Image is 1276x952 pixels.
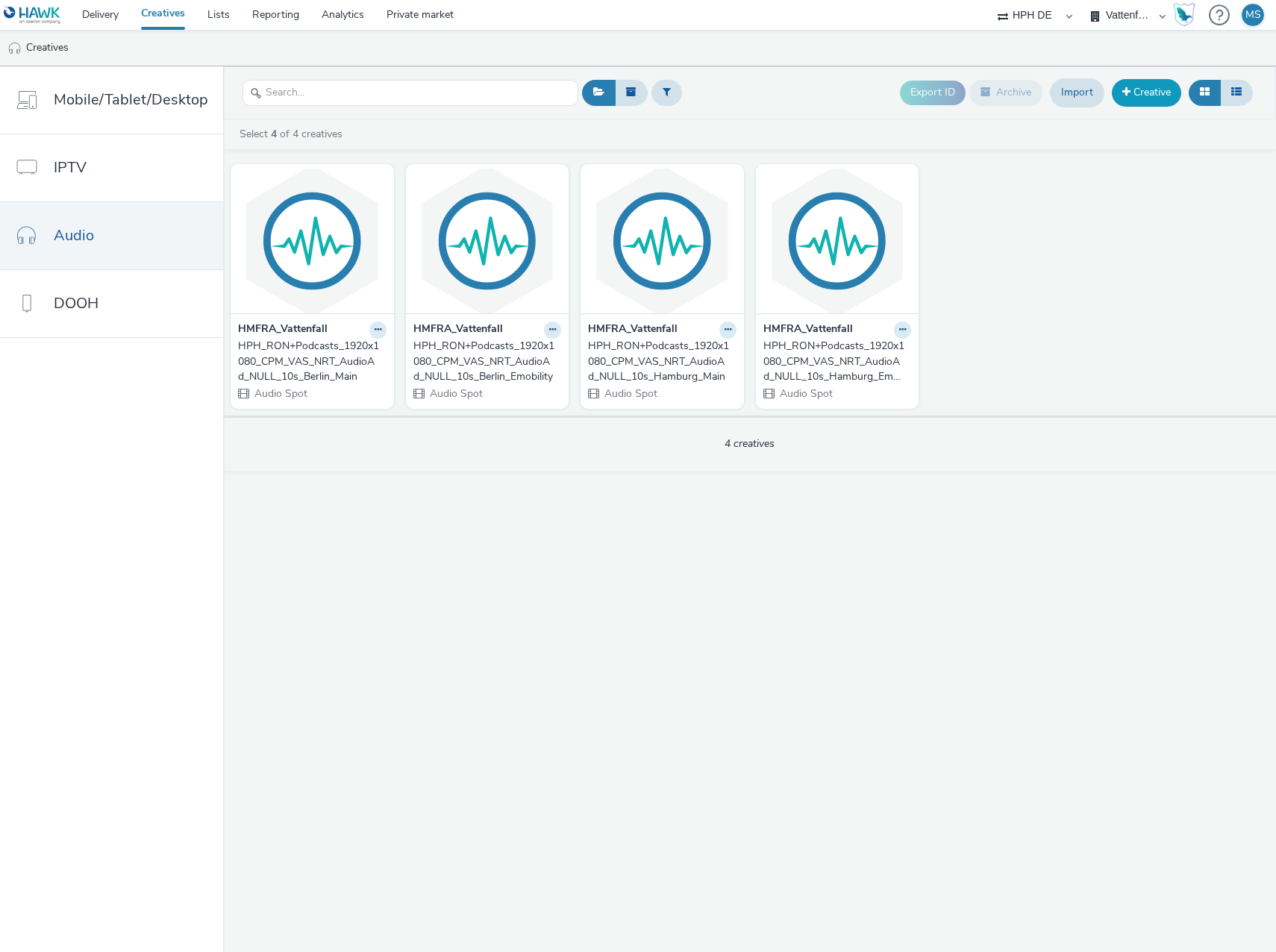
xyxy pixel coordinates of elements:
[588,322,678,339] strong: HMFRA_Vattenfall
[763,339,912,384] a: HPH_RON+Podcasts_1920x1080_CPM_VAS_NRT_AudioAd_NULL_10s_Hamburg_Emobility
[4,6,61,25] img: undefined Logo
[413,322,503,339] strong: HMFRA_Vattenfall
[238,322,328,339] strong: HMFRA_Vattenfall
[54,225,94,246] span: Audio
[253,386,307,401] span: Audio Spot
[54,292,98,314] span: DOOH
[778,386,833,401] span: Audio Spot
[428,386,483,401] span: Audio Spot
[969,80,1042,105] button: Archive
[1220,80,1253,105] button: Table
[1173,3,1195,27] img: Hawk Academy
[1112,79,1181,106] a: Creative
[238,339,381,384] div: HPH_RON+Podcasts_1920x1080_CPM_VAS_NRT_AudioAd_NULL_10s_Berlin_Main
[725,436,775,451] span: 4 creatives
[54,157,87,178] span: IPTV
[1245,4,1261,26] div: MS
[1189,80,1221,105] button: Grid
[1173,3,1201,27] a: Hawk Academy
[413,339,556,384] div: HPH_RON+Podcasts_1920x1080_CPM_VAS_NRT_AudioAd_NULL_10s_Berlin_Emobility
[763,339,906,384] div: HPH_RON+Podcasts_1920x1080_CPM_VAS_NRT_AudioAd_NULL_10s_Hamburg_Emobility
[238,127,348,141] a: Select of 4 creatives
[603,386,657,401] span: Audio Spot
[1050,78,1104,107] a: Import
[760,168,916,313] img: HPH_RON+Podcasts_1920x1080_CPM_VAS_NRT_AudioAd_NULL_10s_Hamburg_Emobility visual
[54,89,208,110] span: Mobile/Tablet/Desktop
[234,168,390,313] img: HPH_RON+Podcasts_1920x1080_CPM_VAS_NRT_AudioAd_NULL_10s_Berlin_Main visual
[243,80,578,106] input: Search...
[588,339,731,384] div: HPH_RON+Podcasts_1920x1080_CPM_VAS_NRT_AudioAd_NULL_10s_Hamburg_Main
[238,339,387,384] a: HPH_RON+Podcasts_1920x1080_CPM_VAS_NRT_AudioAd_NULL_10s_Berlin_Main
[763,322,853,339] strong: HMFRA_Vattenfall
[584,168,740,313] img: HPH_RON+Podcasts_1920x1080_CPM_VAS_NRT_AudioAd_NULL_10s_Hamburg_Main visual
[588,339,736,384] a: HPH_RON+Podcasts_1920x1080_CPM_VAS_NRT_AudioAd_NULL_10s_Hamburg_Main
[900,81,966,104] button: Export ID
[271,127,277,141] strong: 4
[7,41,22,56] img: audio
[410,168,566,313] img: HPH_RON+Podcasts_1920x1080_CPM_VAS_NRT_AudioAd_NULL_10s_Berlin_Emobility visual
[413,339,562,384] a: HPH_RON+Podcasts_1920x1080_CPM_VAS_NRT_AudioAd_NULL_10s_Berlin_Emobility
